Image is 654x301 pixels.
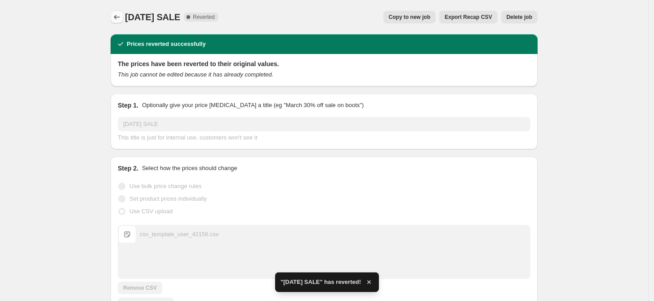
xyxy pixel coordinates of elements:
span: [DATE] SALE [125,12,180,22]
h2: Step 2. [118,164,138,173]
span: Copy to new job [389,13,431,21]
button: Price change jobs [111,11,123,23]
span: Set product prices individually [129,195,207,202]
span: Export Recap CSV [445,13,492,21]
p: Select how the prices should change [142,164,237,173]
button: Copy to new job [383,11,436,23]
div: csv_template_user_42156.csv [140,230,219,239]
span: This title is just for internal use, customers won't see it [118,134,257,141]
p: Optionally give your price [MEDICAL_DATA] a title (eg "March 30% off sale on boots") [142,101,364,110]
span: Reverted [193,13,215,21]
h2: The prices have been reverted to their original values. [118,59,530,68]
span: Delete job [507,13,532,21]
button: Delete job [501,11,538,23]
button: Export Recap CSV [439,11,497,23]
input: 30% off holiday sale [118,117,530,131]
i: This job cannot be edited because it has already completed. [118,71,273,78]
h2: Prices reverted successfully [127,40,206,49]
span: Use bulk price change rules [129,183,201,189]
h2: Step 1. [118,101,138,110]
span: Use CSV upload [129,208,173,215]
span: "[DATE] SALE" has reverted! [280,278,361,287]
